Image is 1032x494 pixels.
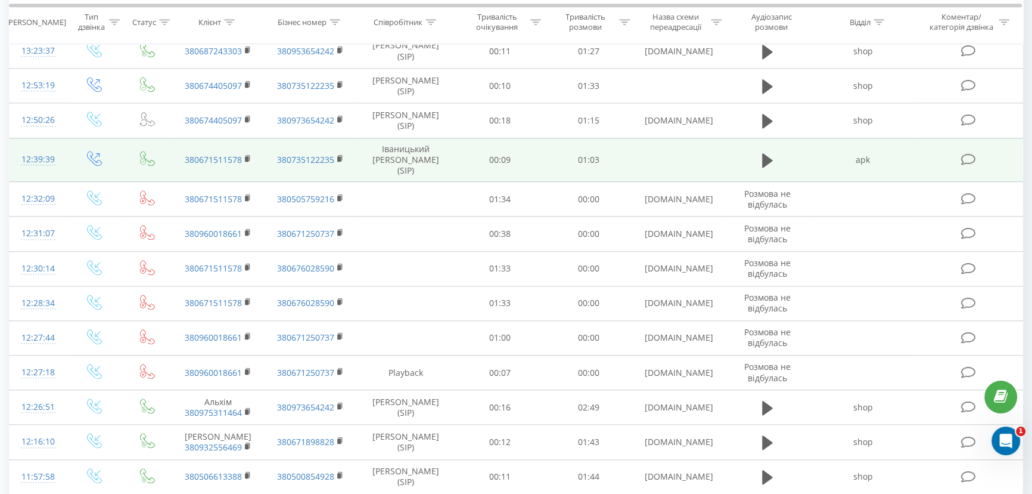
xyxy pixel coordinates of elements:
[744,292,791,314] span: Розмова не відбулась
[736,13,807,33] div: Аудіозапис розмови
[456,286,545,320] td: 01:33
[277,115,334,126] a: 380973654242
[456,103,545,138] td: 00:18
[544,69,633,103] td: 01:33
[544,459,633,494] td: 01:44
[277,228,334,239] a: 380671250737
[132,17,156,27] div: Статус
[277,263,334,274] a: 380676028590
[810,103,916,138] td: shop
[76,13,105,33] div: Тип дзвінка
[456,251,545,286] td: 01:33
[644,13,708,33] div: Назва схеми переадресації
[544,103,633,138] td: 01:15
[172,425,265,459] td: [PERSON_NAME]
[185,367,242,378] a: 380960018661
[21,257,54,280] div: 12:30:14
[991,427,1020,455] iframe: Intercom live chat
[467,13,528,33] div: Тривалість очікування
[810,390,916,425] td: shop
[185,193,242,205] a: 380671511578
[21,74,54,97] div: 12:53:19
[21,326,54,350] div: 12:27:44
[544,425,633,459] td: 01:43
[633,217,725,251] td: [DOMAIN_NAME]
[21,187,54,211] div: 12:32:09
[356,69,455,103] td: [PERSON_NAME] (SIP)
[185,471,242,482] a: 380506613388
[185,441,242,453] a: 380932556469
[356,459,455,494] td: [PERSON_NAME] (SIP)
[744,257,791,279] span: Розмова не відбулась
[544,34,633,69] td: 01:27
[277,402,334,413] a: 380973654242
[633,34,725,69] td: [DOMAIN_NAME]
[356,34,455,69] td: [PERSON_NAME] (SIP)
[278,17,327,27] div: Бізнес номер
[810,69,916,103] td: shop
[850,17,871,27] div: Відділ
[21,430,54,453] div: 12:16:10
[185,228,242,239] a: 380960018661
[277,193,334,205] a: 380505759216
[456,356,545,390] td: 00:07
[185,297,242,308] a: 380671511578
[21,109,54,132] div: 12:50:26
[277,297,334,308] a: 380676028590
[456,69,545,103] td: 00:10
[277,45,334,57] a: 380953654242
[21,292,54,315] div: 12:28:34
[633,459,725,494] td: [DOMAIN_NAME]
[633,425,725,459] td: [DOMAIN_NAME]
[277,471,334,482] a: 380500854928
[456,320,545,355] td: 01:00
[21,222,54,245] div: 12:31:07
[198,17,221,27] div: Клієнт
[633,320,725,355] td: [DOMAIN_NAME]
[277,332,334,343] a: 380671250737
[544,286,633,320] td: 00:00
[926,13,996,33] div: Коментар/категорія дзвінка
[21,361,54,384] div: 12:27:18
[456,34,545,69] td: 00:11
[744,188,791,210] span: Розмова не відбулась
[544,356,633,390] td: 00:00
[555,13,616,33] div: Тривалість розмови
[456,217,545,251] td: 00:38
[277,154,334,165] a: 380735122235
[744,361,791,383] span: Розмова не відбулась
[185,263,242,274] a: 380671511578
[277,436,334,447] a: 380671898828
[810,34,916,69] td: shop
[456,425,545,459] td: 00:12
[277,80,334,91] a: 380735122235
[185,407,242,418] a: 380975311464
[1016,427,1025,436] span: 1
[544,182,633,217] td: 00:00
[633,356,725,390] td: [DOMAIN_NAME]
[277,367,334,378] a: 380671250737
[456,459,545,494] td: 00:11
[810,138,916,182] td: apk
[544,390,633,425] td: 02:49
[744,223,791,245] span: Розмова не відбулась
[185,80,242,91] a: 380674405097
[456,390,545,425] td: 00:16
[356,390,455,425] td: [PERSON_NAME] (SIP)
[456,138,545,182] td: 00:09
[185,332,242,343] a: 380960018661
[544,138,633,182] td: 01:03
[810,425,916,459] td: shop
[6,17,66,27] div: [PERSON_NAME]
[633,286,725,320] td: [DOMAIN_NAME]
[810,459,916,494] td: shop
[356,138,455,182] td: Іваницький [PERSON_NAME] (SIP)
[21,465,54,489] div: 11:57:58
[456,182,545,217] td: 01:34
[744,326,791,348] span: Розмова не відбулась
[185,115,242,126] a: 380674405097
[172,390,265,425] td: Альхім
[21,39,54,63] div: 13:23:37
[356,356,455,390] td: Playback
[544,320,633,355] td: 00:00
